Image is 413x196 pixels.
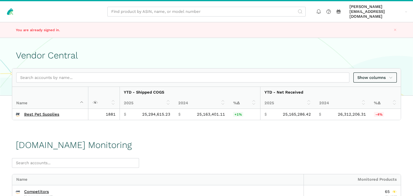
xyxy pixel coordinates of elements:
div: Monitored Products [304,174,401,185]
span: [PERSON_NAME][EMAIL_ADDRESS][DOMAIN_NAME] [349,4,403,19]
td: -4.36% [370,109,401,120]
input: Search accounts by name... [16,72,349,83]
td: 1881 [88,109,120,120]
input: Find product by ASIN, name, or model number [107,7,306,17]
span: $ [124,112,126,117]
th: 2024: activate to sort column ascending [315,98,370,109]
a: Competitors [24,189,49,194]
input: Search accounts... [12,158,139,168]
th: %Δ: activate to sort column ascending [229,98,260,109]
div: Name [12,174,304,185]
th: Name : activate to sort column descending [12,87,88,109]
a: Best Pet Supplies [24,112,59,117]
a: Show columns [353,72,397,83]
span: 25,294,615.23 [142,112,170,117]
th: 2025: activate to sort column ascending [120,98,174,109]
div: 65 [385,189,397,194]
span: -4% [374,112,384,117]
button: Close [392,26,399,33]
span: 26,312,206.31 [338,112,366,117]
strong: YTD - Shipped COGS [124,90,164,94]
span: Show columns [357,75,393,81]
span: $ [319,112,321,117]
th: 2024: activate to sort column ascending [174,98,229,109]
span: +1% [233,112,243,117]
a: [PERSON_NAME][EMAIL_ADDRESS][DOMAIN_NAME] [348,3,409,20]
th: 2025: activate to sort column ascending [260,98,315,109]
h1: Vendor Central [16,50,397,61]
span: $ [264,112,267,117]
span: $ [178,112,181,117]
td: 0.52% [229,109,260,120]
span: 25,163,401.11 [197,112,225,117]
span: 25,165,286.42 [283,112,311,117]
h1: [DOMAIN_NAME] Monitoring [16,140,132,150]
strong: YTD - Net Received [264,90,303,94]
p: You are already signed in. [16,28,155,33]
th: %Δ: activate to sort column ascending [370,98,401,109]
th: : activate to sort column ascending [88,87,120,109]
